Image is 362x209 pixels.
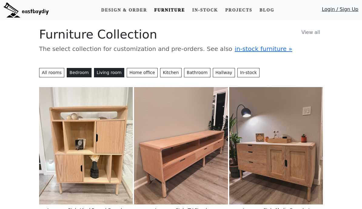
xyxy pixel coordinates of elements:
[237,68,260,77] a: In-stock
[229,143,323,148] a: Japanese Style Media Console / Sideboard / Credenza
[235,45,292,52] a: in-stock furniture »
[39,68,64,77] button: All rooms
[160,68,182,77] button: Kitchen
[127,68,158,77] button: Home office
[99,5,149,16] a: Design & Order
[134,87,228,204] img: Japanese Style TV Stand
[229,87,323,204] img: Japanese Style Media Console / Sideboard / Credenza
[190,5,220,16] a: In-stock
[152,5,187,16] a: Furniture
[223,5,255,16] a: Projects
[322,6,358,16] a: Login / Sign Up
[184,68,210,77] button: Bathroom
[134,143,228,148] a: Japanese Style TV Stand
[39,27,323,42] h1: Furniture Collection
[299,27,323,38] a: View all
[67,68,91,77] button: Bedroom
[39,87,133,204] img: Japanese Style Vinyl Record Console
[39,44,323,53] p: The select collection for customization and pre-orders. See also
[213,68,235,77] button: Hallway
[39,143,133,148] a: Japanese Style Vinyl Record Console
[257,5,277,16] a: Blog
[4,2,49,18] img: eastbaydiy
[94,68,124,77] button: Living room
